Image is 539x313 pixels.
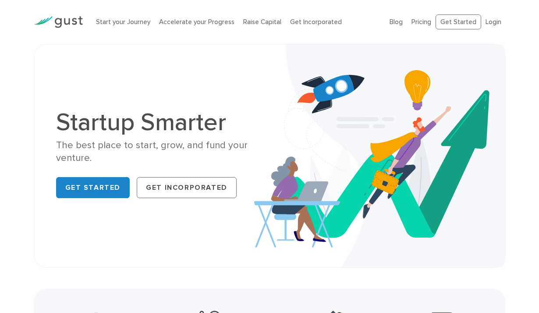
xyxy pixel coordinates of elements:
[290,18,342,26] a: Get Incorporated
[137,177,237,198] a: Get Incorporated
[243,18,281,26] a: Raise Capital
[159,18,234,26] a: Accelerate your Progress
[390,18,403,26] a: Blog
[96,18,150,26] a: Start your Journey
[56,139,263,165] div: The best place to start, grow, and fund your venture.
[56,110,263,135] h1: Startup Smarter
[56,177,130,198] a: Get Started
[34,16,83,28] img: Gust Logo
[486,18,501,26] a: Login
[436,14,481,30] a: Get Started
[254,44,505,267] img: Startup Smarter Hero
[411,18,431,26] a: Pricing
